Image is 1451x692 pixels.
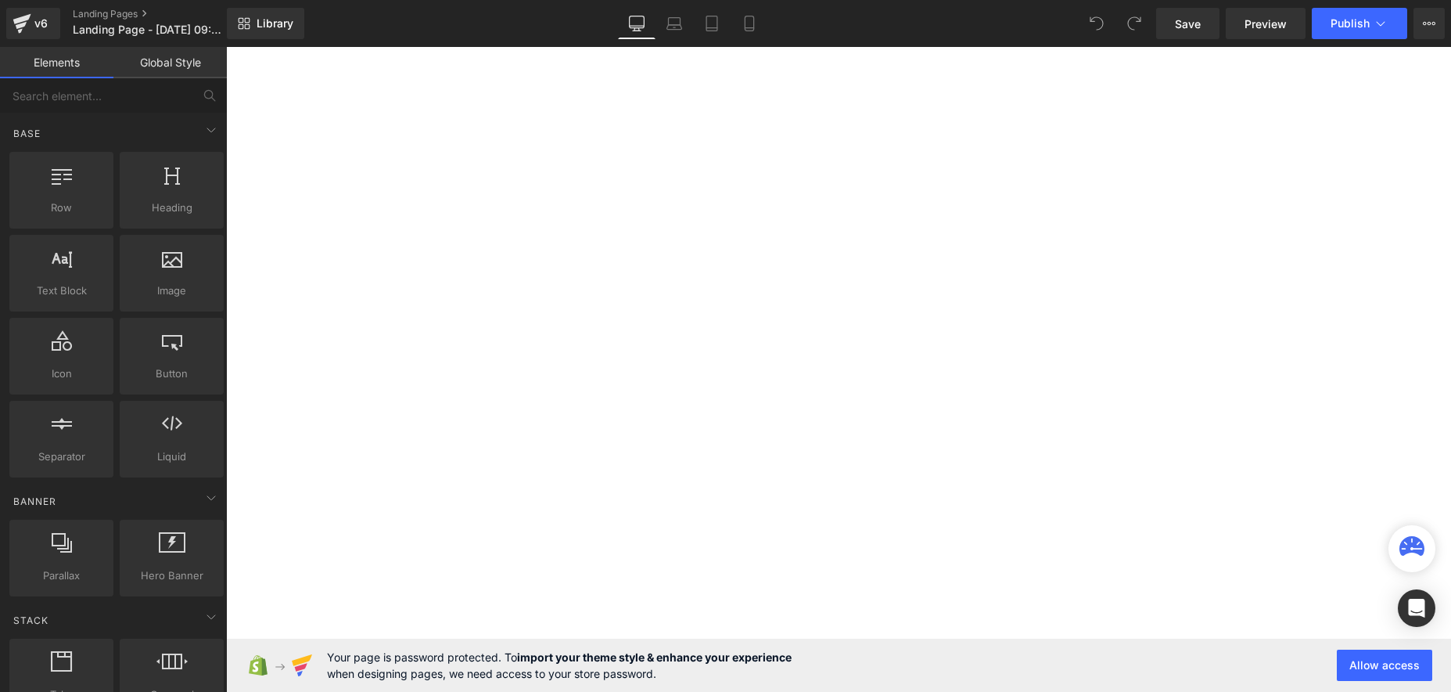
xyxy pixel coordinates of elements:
[257,16,293,31] span: Library
[124,283,219,299] span: Image
[113,47,227,78] a: Global Style
[6,8,60,39] a: v6
[31,13,51,34] div: v6
[1081,8,1112,39] button: Undo
[1312,8,1407,39] button: Publish
[73,8,253,20] a: Landing Pages
[655,8,693,39] a: Laptop
[73,23,223,36] span: Landing Page - [DATE] 09:07:10
[1119,8,1150,39] button: Redo
[124,568,219,584] span: Hero Banner
[14,568,109,584] span: Parallax
[693,8,731,39] a: Tablet
[1331,17,1370,30] span: Publish
[618,8,655,39] a: Desktop
[14,283,109,299] span: Text Block
[1337,650,1432,681] button: Allow access
[124,366,219,382] span: Button
[327,649,792,682] span: Your page is password protected. To when designing pages, we need access to your store password.
[12,494,58,509] span: Banner
[124,449,219,465] span: Liquid
[1244,16,1287,32] span: Preview
[14,366,109,382] span: Icon
[1175,16,1201,32] span: Save
[227,8,304,39] a: New Library
[12,613,50,628] span: Stack
[1398,589,1435,627] div: Open Intercom Messenger
[731,8,768,39] a: Mobile
[14,200,109,216] span: Row
[1413,8,1445,39] button: More
[1226,8,1306,39] a: Preview
[14,449,109,465] span: Separator
[12,126,42,141] span: Base
[517,651,792,664] strong: import your theme style & enhance your experience
[124,200,219,216] span: Heading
